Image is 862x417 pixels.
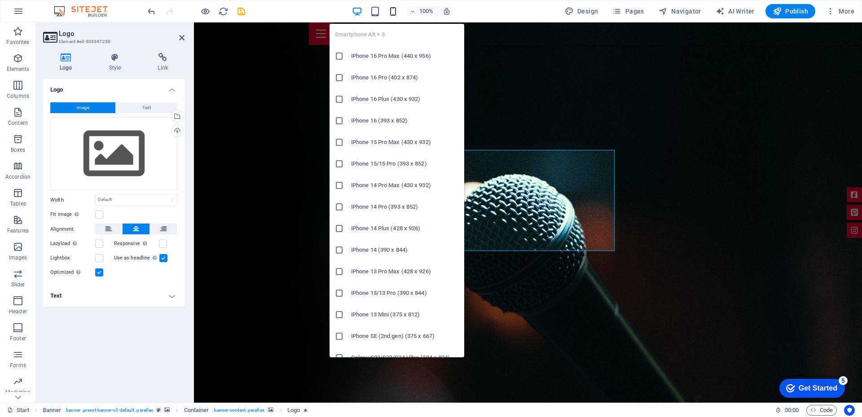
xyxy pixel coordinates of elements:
[50,198,95,202] label: Width
[7,227,29,234] p: Features
[659,7,701,16] span: Navigator
[655,4,705,18] button: Navigator
[351,245,459,255] h6: iPhone 14 (390 x 844)
[50,209,95,220] label: Fit image
[50,102,115,113] button: Image
[43,53,92,72] h4: Logo
[11,146,26,154] p: Boxes
[844,405,855,416] button: Usercentrics
[9,254,27,261] p: Images
[146,6,157,17] i: Undo: Change logo type (Ctrl+Z)
[10,200,26,207] p: Tables
[236,6,246,17] i: Save (Ctrl+S)
[351,202,459,212] h6: iPhone 14 Pro (393 x 852)
[351,180,459,191] h6: iPhone 14 Pro Max (430 x 932)
[7,92,29,100] p: Columns
[791,407,792,413] span: :
[565,7,598,16] span: Design
[351,223,459,234] h6: iPhone 14 Plus (428 x 926)
[716,7,755,16] span: AI Writer
[146,6,157,17] button: undo
[6,39,29,46] p: Favorites
[268,408,273,413] i: This element contains a background
[50,224,95,235] label: Alignment
[59,30,185,38] h2: Logo
[806,405,837,416] button: Code
[351,51,459,61] h6: iPhone 16 Pro Max (440 x 956)
[351,331,459,342] h6: iPhone SE (2nd gen) (375 x 667)
[351,309,459,320] h6: iPhone 13 Mini (375 x 812)
[822,4,858,18] button: More
[114,253,159,263] label: Use as headline
[351,115,459,126] h6: iPhone 16 (393 x 852)
[7,66,30,73] p: Elements
[287,405,300,416] span: Click to select. Double-click to edit
[218,6,229,17] i: Reload page
[351,266,459,277] h6: iPhone 13 Pro Max (428 x 926)
[141,53,185,72] h4: Link
[164,408,170,413] i: This element contains a background
[5,173,31,180] p: Accordion
[212,405,264,416] span: . banner-content .parallax
[218,6,229,17] button: reload
[785,405,799,416] span: 00 00
[8,119,28,127] p: Content
[561,4,602,18] div: Design (Ctrl+Alt+Y)
[7,4,73,23] div: Get Started 5 items remaining, 0% complete
[50,267,95,278] label: Optimized
[50,253,95,263] label: Lightbox
[5,389,30,396] p: Marketing
[351,94,459,105] h6: iPhone 16 Plus (430 x 932)
[773,7,808,16] span: Publish
[775,405,799,416] h6: Session time
[9,308,27,315] p: Header
[10,335,26,342] p: Footer
[351,158,459,169] h6: iPhone 15/15 Pro (393 x 852)
[351,352,459,363] h6: Galaxy S22/S23/S24 Ultra (384 x 824)
[612,7,644,16] span: Pages
[351,137,459,148] h6: iPhone 15 Pro Max (430 x 932)
[43,285,185,307] h4: Text
[7,405,30,416] a: Click to cancel selection. Double-click to open Pages
[810,405,833,416] span: Code
[609,4,647,18] button: Pages
[351,72,459,83] h6: iPhone 16 Pro (402 x 874)
[43,405,62,416] span: Click to select. Double-click to edit
[114,238,159,249] label: Responsive
[184,405,209,416] span: Click to select. Double-click to edit
[351,288,459,298] h6: iPhone 13/13 Pro (390 x 844)
[43,405,308,416] nav: breadcrumb
[765,4,815,18] button: Publish
[406,6,438,17] button: 100%
[50,117,177,191] div: Select files from the file manager, stock photos, or upload file(s)
[419,6,434,17] h6: 100%
[826,7,854,16] span: More
[561,4,602,18] button: Design
[43,79,185,95] h4: Logo
[26,10,65,18] div: Get Started
[116,102,177,113] button: Text
[11,281,25,288] p: Slider
[66,2,75,11] div: 5
[65,405,153,416] span: . banner .preset-banner-v3-default .parallax
[200,6,211,17] button: Click here to leave preview mode and continue editing
[50,238,95,249] label: Lazyload
[443,7,451,15] i: On resize automatically adjust zoom level to fit chosen device.
[236,6,246,17] button: save
[52,6,119,17] img: Editor Logo
[142,102,151,113] span: Text
[92,53,141,72] h4: Style
[303,408,308,413] i: Element contains an animation
[157,408,161,413] i: This element is a customizable preset
[10,362,26,369] p: Forms
[59,38,167,46] h3: Element #ed-909347256
[77,102,89,113] span: Image
[712,4,758,18] button: AI Writer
